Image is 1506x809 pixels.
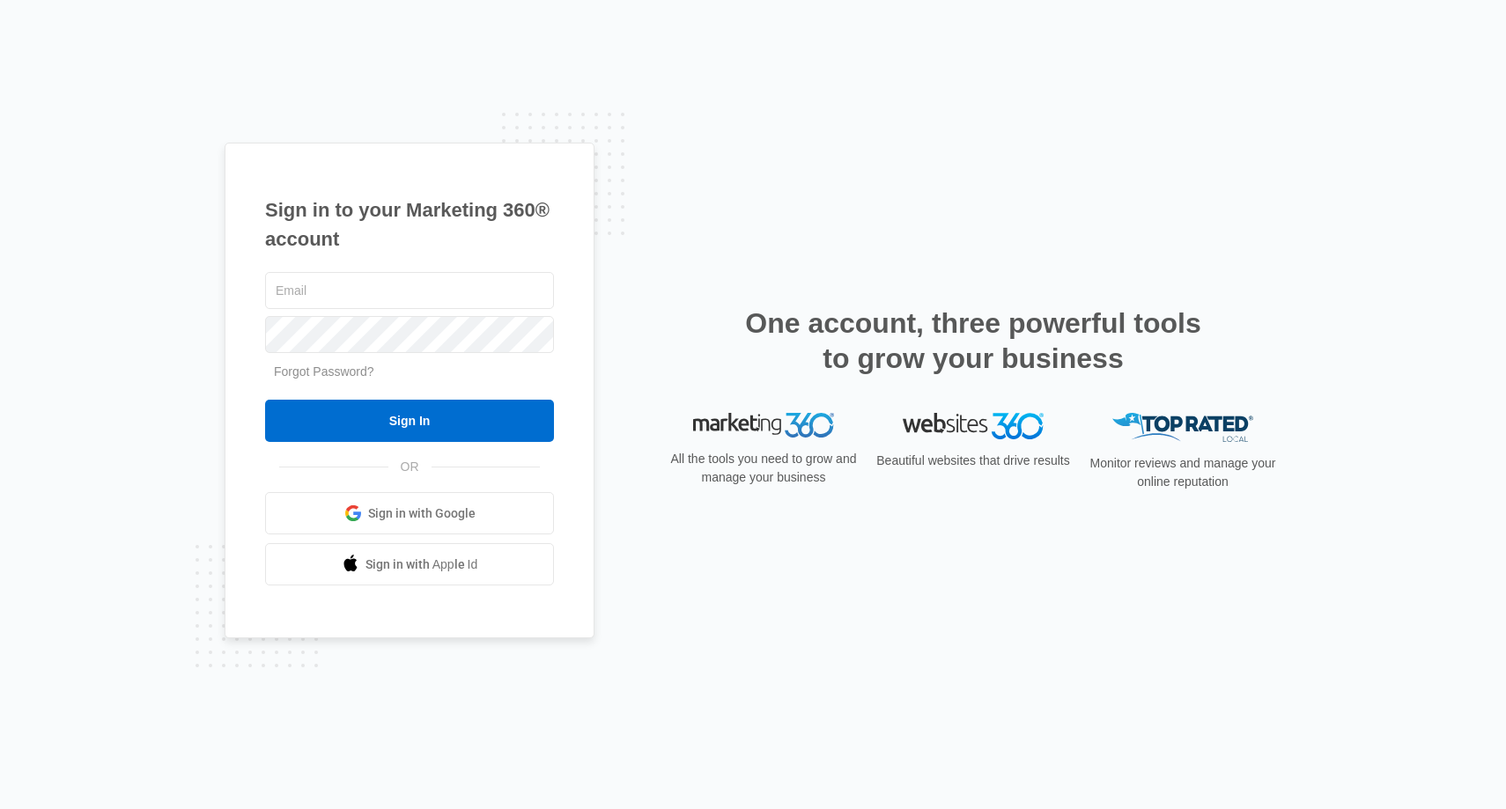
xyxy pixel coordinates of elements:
img: Top Rated Local [1112,413,1253,442]
h2: One account, three powerful tools to grow your business [740,305,1207,376]
h1: Sign in to your Marketing 360® account [265,195,554,254]
input: Sign In [265,400,554,442]
input: Email [265,272,554,309]
span: Sign in with Google [368,504,476,523]
p: Monitor reviews and manage your online reputation [1084,454,1281,491]
img: Marketing 360 [693,413,834,438]
img: Websites 360 [903,413,1044,438]
p: Beautiful websites that drive results [875,452,1072,470]
span: OR [388,458,432,476]
a: Sign in with Google [265,492,554,534]
a: Forgot Password? [274,364,374,379]
span: Sign in with Apple Id [365,555,478,574]
p: All the tools you need to grow and manage your business [665,450,862,487]
a: Sign in with Apple Id [265,543,554,585]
